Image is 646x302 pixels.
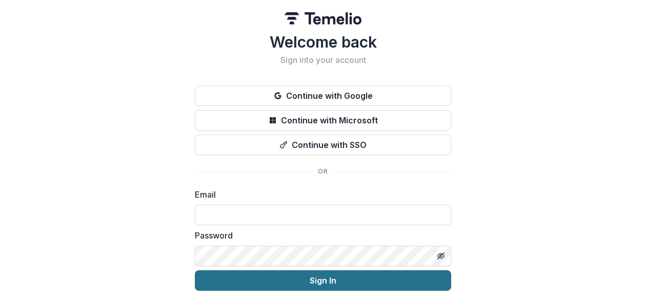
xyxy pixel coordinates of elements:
button: Toggle password visibility [433,248,449,264]
label: Password [195,229,445,242]
button: Continue with SSO [195,135,451,155]
img: Temelio [285,12,361,25]
h2: Sign into your account [195,55,451,65]
button: Continue with Microsoft [195,110,451,131]
h1: Welcome back [195,33,451,51]
button: Sign In [195,270,451,291]
label: Email [195,188,445,201]
button: Continue with Google [195,85,451,106]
